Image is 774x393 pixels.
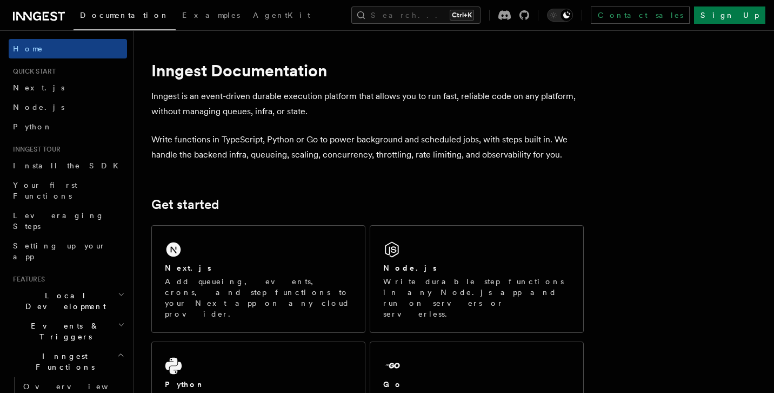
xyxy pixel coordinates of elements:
a: Examples [176,3,246,29]
button: Inngest Functions [9,346,127,377]
span: Examples [182,11,240,19]
kbd: Ctrl+K [450,10,474,21]
h2: Next.js [165,263,211,273]
span: Inngest Functions [9,351,117,372]
a: Next.jsAdd queueing, events, crons, and step functions to your Next app on any cloud provider. [151,225,365,333]
span: Documentation [80,11,169,19]
span: Quick start [9,67,56,76]
button: Local Development [9,286,127,316]
h2: Python [165,379,205,390]
span: Setting up your app [13,241,106,261]
a: Leveraging Steps [9,206,127,236]
p: Write durable step functions in any Node.js app and run on servers or serverless. [383,276,570,319]
span: Events & Triggers [9,320,118,342]
span: Next.js [13,83,64,92]
p: Write functions in TypeScript, Python or Go to power background and scheduled jobs, with steps bu... [151,132,584,162]
button: Events & Triggers [9,316,127,346]
a: AgentKit [246,3,317,29]
button: Search...Ctrl+K [351,6,481,24]
a: Next.js [9,78,127,97]
a: Python [9,117,127,136]
a: Sign Up [694,6,765,24]
a: Your first Functions [9,175,127,206]
p: Inngest is an event-driven durable execution platform that allows you to run fast, reliable code ... [151,89,584,119]
a: Documentation [74,3,176,30]
h2: Node.js [383,263,437,273]
a: Home [9,39,127,58]
span: AgentKit [253,11,310,19]
button: Toggle dark mode [547,9,573,22]
a: Contact sales [591,6,690,24]
span: Overview [23,382,135,391]
span: Leveraging Steps [13,211,104,231]
a: Get started [151,197,219,212]
p: Add queueing, events, crons, and step functions to your Next app on any cloud provider. [165,276,352,319]
span: Home [13,43,43,54]
span: Inngest tour [9,145,61,154]
a: Install the SDK [9,156,127,175]
a: Node.js [9,97,127,117]
a: Setting up your app [9,236,127,266]
span: Install the SDK [13,161,125,170]
a: Node.jsWrite durable step functions in any Node.js app and run on servers or serverless. [370,225,584,333]
span: Node.js [13,103,64,112]
h1: Inngest Documentation [151,61,584,80]
span: Python [13,122,52,131]
h2: Go [383,379,403,390]
span: Local Development [9,290,118,312]
span: Features [9,275,45,284]
span: Your first Functions [13,181,77,200]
